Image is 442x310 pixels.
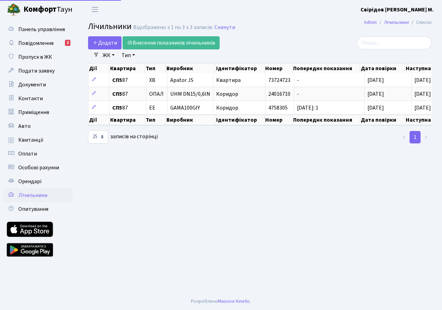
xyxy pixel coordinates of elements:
a: Лічильники [384,19,409,26]
select: записів на сторінці [88,130,108,143]
a: Авто [3,119,73,133]
span: Лічильники [88,20,132,32]
span: Таун [23,4,73,16]
span: [DATE] [367,90,384,98]
span: Пропуск в ЖК [18,53,52,61]
a: ЖК [100,49,117,61]
span: 87 [112,105,143,111]
img: logo.png [7,3,21,17]
span: [DATE] [367,76,384,84]
span: [DATE]: 1 [297,104,318,112]
a: Скинути [214,24,235,31]
span: Лічильники [18,191,47,199]
th: Дії [88,115,109,125]
span: [DATE] [414,90,431,98]
span: [DATE] [414,104,431,112]
span: Коридор [216,104,238,112]
span: Особові рахунки [18,164,59,171]
span: Опитування [18,205,48,213]
a: Лічильники [3,188,73,202]
th: Ідентифікатор [215,115,265,125]
a: Квитанції [3,133,73,147]
input: Пошук... [357,36,432,49]
a: Тип [119,49,138,61]
span: 73724723 [268,76,290,84]
span: Орендарі [18,178,41,185]
a: Опитування [3,202,73,216]
th: Дата повірки [360,115,405,125]
a: Додати [88,36,122,49]
span: Оплати [18,150,37,158]
th: Попереднє показання [292,115,360,125]
b: Комфорт [23,4,57,15]
th: Квартира [109,115,145,125]
span: 87 [112,91,143,97]
a: Особові рахунки [3,161,73,175]
th: Виробник [166,115,215,125]
a: Massive Kinetic [218,298,250,305]
span: Документи [18,81,46,88]
span: Контакти [18,95,43,102]
span: Додати [93,39,117,47]
span: 24016710 [268,90,290,98]
span: ЕЕ [149,105,155,111]
label: записів на сторінці [88,130,158,143]
div: Відображено з 1 по 3 з 3 записів. [133,24,213,31]
span: Приміщення [18,109,49,116]
span: Коридор [216,90,238,98]
a: Admin [364,19,377,26]
a: Подати заявку [3,64,73,78]
span: [DATE] [367,104,384,112]
a: Приміщення [3,105,73,119]
a: Свірідов [PERSON_NAME] М. [361,6,434,14]
th: Квартира [109,64,145,73]
th: Тип [145,115,166,125]
th: Тип [145,64,166,73]
a: Пропуск в ЖК [3,50,73,64]
a: Контакти [3,92,73,105]
th: Виробник [166,64,215,73]
span: [DATE] [414,76,431,84]
th: Дата повірки [360,64,405,73]
th: Попереднє показання [292,64,360,73]
span: Повідомлення [18,39,54,47]
a: 1 [410,131,421,143]
span: Apator JS [170,77,210,83]
b: СП5 [112,90,122,98]
li: Список [409,19,432,26]
th: Номер [265,64,292,73]
th: Ідентифікатор [215,64,265,73]
div: 2 [65,40,70,46]
th: Номер [265,115,292,125]
span: Квитанції [18,136,44,144]
span: Подати заявку [18,67,55,75]
span: ХВ [149,77,155,83]
b: СП5 [112,104,122,112]
th: Дії [88,64,109,73]
a: Документи [3,78,73,92]
span: 4758305 [268,104,288,112]
a: Повідомлення2 [3,36,73,50]
a: Орендарі [3,175,73,188]
a: Панель управління [3,22,73,36]
b: Свірідов [PERSON_NAME] М. [361,6,434,13]
span: 87 [112,77,143,83]
span: Панель управління [18,26,65,33]
span: - [297,90,299,98]
span: - [297,76,299,84]
nav: breadcrumb [354,15,442,30]
span: Квартира [216,76,241,84]
b: СП5 [112,76,122,84]
button: Переключити навігацію [86,4,104,15]
div: Розроблено . [191,298,251,305]
span: Авто [18,122,31,130]
span: GAMA100GIY [170,105,210,111]
span: ОПАЛ [149,91,164,97]
span: UHM DN15/0,6IN [170,91,210,97]
a: Оплати [3,147,73,161]
a: Внесення показників лічильників [123,36,220,49]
